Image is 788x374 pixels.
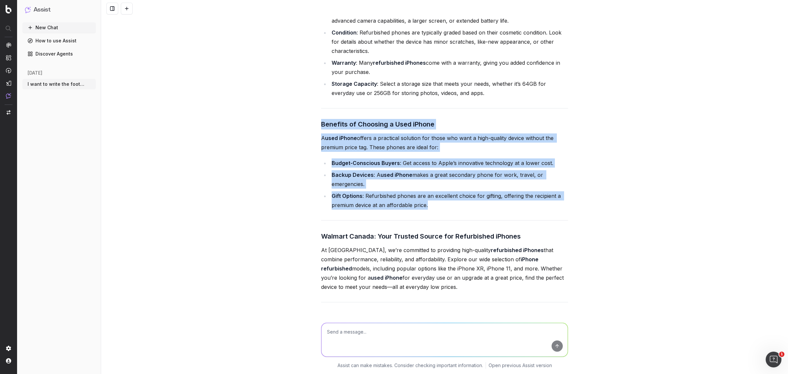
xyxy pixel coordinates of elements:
h3: Benefits of Choosing a Used iPhone [321,119,568,129]
img: My account [6,358,11,363]
button: New Chat [22,22,96,33]
span: I want to write the footer text. The foo [28,81,85,87]
img: Activation [6,68,11,73]
strong: used iPhone [325,135,357,141]
h1: Assist [33,5,51,14]
iframe: Intercom live chat [766,352,781,367]
img: Analytics [6,42,11,48]
span: 1 [779,352,784,357]
a: How to use Assist [22,35,96,46]
p: At [GEOGRAPHIC_DATA], we’re committed to providing high-quality that combine performance, reliabi... [321,245,568,292]
img: Intelligence [6,55,11,60]
p: Assist can make mistakes. Consider checking important information. [338,362,483,369]
li: : Many come with a warranty, giving you added confidence in your purchase. [330,58,568,77]
img: Setting [6,346,11,351]
strong: refurbished iPhones [491,247,544,253]
li: : Refurbished phones are typically graded based on their cosmetic condition. Look for details abo... [330,28,568,56]
strong: refurbished iPhones [373,59,426,66]
img: Assist [25,7,31,13]
strong: Storage Capacity [332,81,377,87]
li: : Get access to Apple’s innovative technology at a lower cost. [330,158,568,168]
img: Assist [6,93,11,99]
strong: used iPhone [381,172,412,178]
li: : Select a storage size that meets your needs, whether it’s 64GB for everyday use or 256GB for st... [330,79,568,98]
p: A offers a practical solution for those who want a high-quality device without the premium price ... [321,133,568,152]
button: Assist [25,5,93,14]
li: : A makes a great secondary phone for work, travel, or emergencies. [330,170,568,189]
strong: Backup Devices [332,172,374,178]
img: Studio [6,81,11,86]
img: Botify logo [6,5,11,13]
a: Discover Agents [22,49,96,59]
span: [DATE] [28,70,42,76]
strong: used iPhone [371,274,403,281]
strong: Budget-Conscious Buyers [332,160,400,166]
li: : Refurbished phones are an excellent choice for gifting, offering the recipient a premium device... [330,191,568,210]
img: Switch project [7,110,11,115]
strong: Condition [332,29,357,36]
button: I want to write the footer text. The foo [22,79,96,89]
p: This footer text is structured to provide valuable information, naturally incorporates the target... [321,313,568,340]
strong: Warranty [332,59,356,66]
strong: Gift Options [332,193,362,199]
a: Open previous Assist version [489,362,552,369]
h3: Walmart Canada: Your Trusted Source for Refurbished iPhones [321,231,568,242]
